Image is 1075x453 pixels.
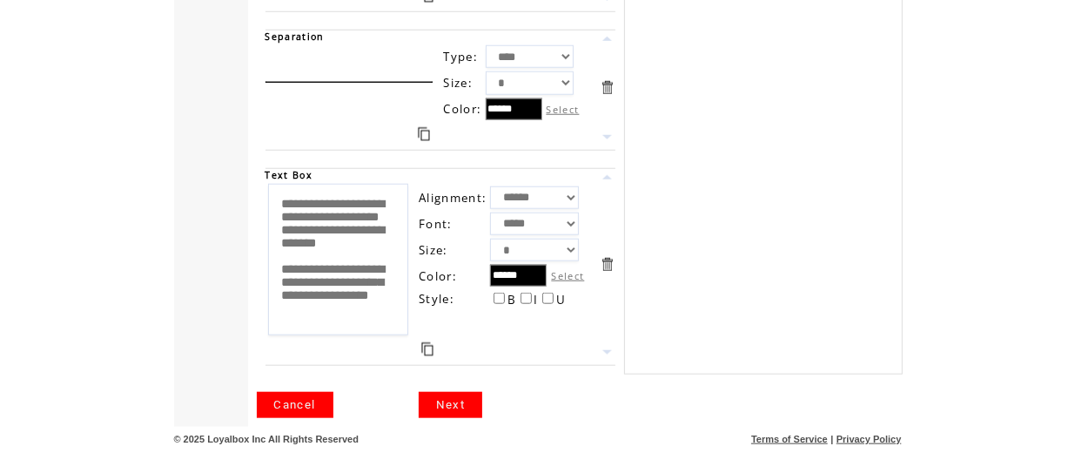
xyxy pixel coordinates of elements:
span: Color: [419,268,457,284]
span: Text Box [265,169,313,181]
a: Privacy Policy [836,434,902,444]
label: Select [551,269,584,282]
a: Duplicate this item [418,127,430,141]
span: U [556,292,566,308]
a: Next [419,392,482,418]
span: Color: [444,101,482,117]
span: Alignment: [419,190,487,206]
span: B [507,292,516,308]
span: © 2025 Loyalbox Inc All Rights Reserved [174,434,359,444]
a: Duplicate this item [421,342,433,356]
a: Move this item down [599,129,615,145]
span: | [830,434,833,444]
span: Type: [444,49,479,64]
a: Move this item down [599,344,615,361]
a: Delete this item [599,256,615,273]
span: Size: [419,242,448,258]
a: Move this item up [599,30,615,47]
span: Size: [444,75,474,91]
span: Separation [265,30,325,43]
a: Move this item up [599,169,615,186]
span: I [534,292,539,308]
label: Select [547,103,580,116]
span: Style: [419,291,454,307]
a: Delete this item [599,79,615,96]
a: Cancel [257,392,333,418]
span: Font: [419,216,453,232]
a: Terms of Service [751,434,828,444]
